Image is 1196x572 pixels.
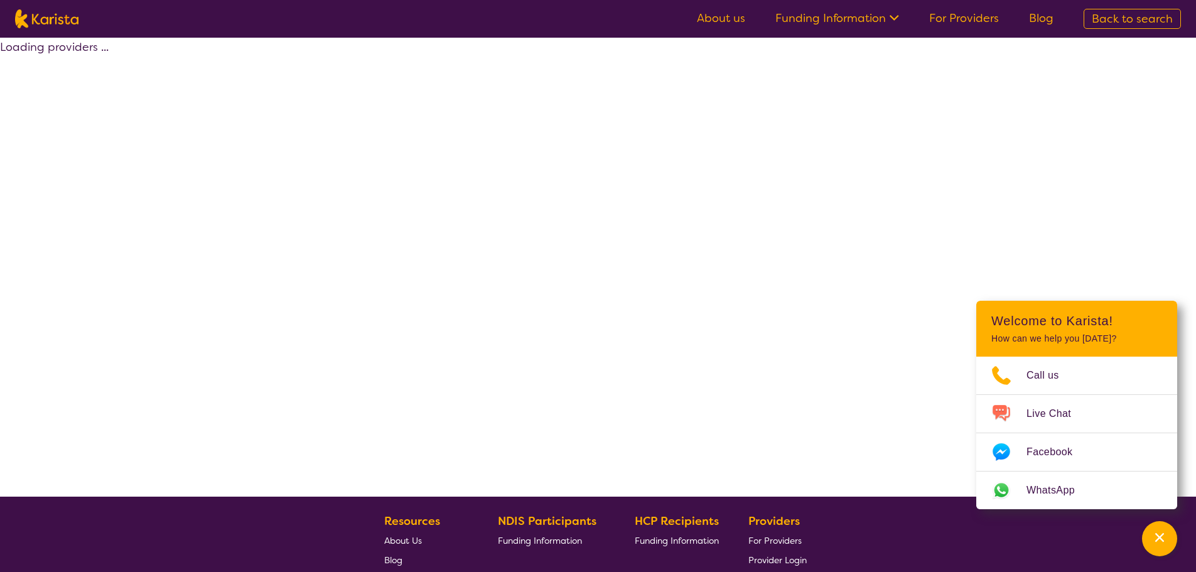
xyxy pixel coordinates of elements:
[748,554,807,566] span: Provider Login
[384,531,468,550] a: About Us
[976,301,1177,509] div: Channel Menu
[1026,481,1090,500] span: WhatsApp
[384,550,468,569] a: Blog
[1142,521,1177,556] button: Channel Menu
[929,11,999,26] a: For Providers
[976,357,1177,509] ul: Choose channel
[384,554,402,566] span: Blog
[775,11,899,26] a: Funding Information
[498,514,596,529] b: NDIS Participants
[1026,443,1087,461] span: Facebook
[498,535,582,546] span: Funding Information
[748,531,807,550] a: For Providers
[991,313,1162,328] h2: Welcome to Karista!
[1026,404,1086,423] span: Live Chat
[697,11,745,26] a: About us
[748,550,807,569] a: Provider Login
[1026,366,1074,385] span: Call us
[384,535,422,546] span: About Us
[1029,11,1053,26] a: Blog
[635,531,719,550] a: Funding Information
[384,514,440,529] b: Resources
[976,472,1177,509] a: Web link opens in a new tab.
[15,9,78,28] img: Karista logo
[1084,9,1181,29] a: Back to search
[991,333,1162,344] p: How can we help you [DATE]?
[1092,11,1173,26] span: Back to search
[498,531,606,550] a: Funding Information
[635,535,719,546] span: Funding Information
[748,535,802,546] span: For Providers
[635,514,719,529] b: HCP Recipients
[748,514,800,529] b: Providers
